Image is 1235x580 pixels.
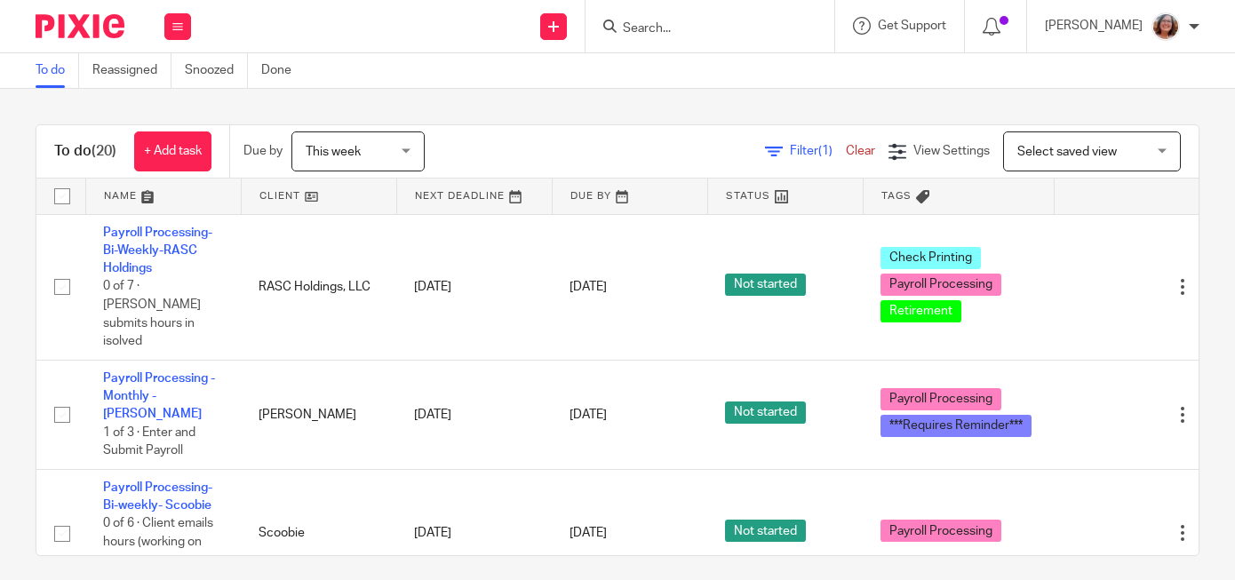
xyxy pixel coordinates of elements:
[243,142,283,160] p: Due by
[913,145,990,157] span: View Settings
[790,145,846,157] span: Filter
[880,247,981,269] span: Check Printing
[878,20,946,32] span: Get Support
[103,372,215,421] a: Payroll Processing - Monthly - [PERSON_NAME]
[103,426,195,457] span: 1 of 3 · Enter and Submit Payroll
[396,214,552,360] td: [DATE]
[880,300,961,322] span: Retirement
[880,520,1001,542] span: Payroll Processing
[846,145,875,157] a: Clear
[103,281,201,348] span: 0 of 7 · [PERSON_NAME] submits hours in isolved
[1151,12,1180,41] img: LB%20Reg%20Headshot%208-2-23.jpg
[306,146,361,158] span: This week
[570,281,607,293] span: [DATE]
[103,226,212,275] a: Payroll Processing-Bi-Weekly-RASC Holdings
[621,21,781,37] input: Search
[1017,146,1117,158] span: Select saved view
[725,401,806,424] span: Not started
[36,53,79,88] a: To do
[880,274,1001,296] span: Payroll Processing
[725,274,806,296] span: Not started
[36,14,124,38] img: Pixie
[396,360,552,469] td: [DATE]
[570,409,607,421] span: [DATE]
[261,53,305,88] a: Done
[1045,17,1143,35] p: [PERSON_NAME]
[103,481,212,512] a: Payroll Processing- Bi-weekly- Scoobie
[54,142,116,161] h1: To do
[570,527,607,539] span: [DATE]
[185,53,248,88] a: Snoozed
[880,388,1001,410] span: Payroll Processing
[92,144,116,158] span: (20)
[92,53,171,88] a: Reassigned
[134,131,211,171] a: + Add task
[725,520,806,542] span: Not started
[241,360,396,469] td: [PERSON_NAME]
[881,191,912,201] span: Tags
[241,214,396,360] td: RASC Holdings, LLC
[818,145,833,157] span: (1)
